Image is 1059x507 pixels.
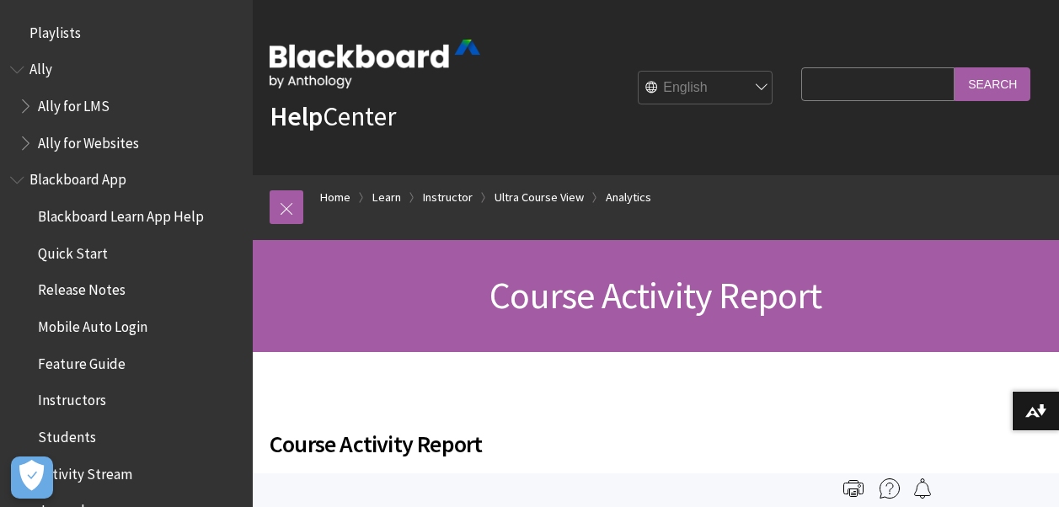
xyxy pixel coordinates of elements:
button: Open Preferences [11,456,53,499]
span: Playlists [29,19,81,41]
strong: Help [270,99,323,133]
a: Learn [372,187,401,208]
img: Print [843,478,864,499]
span: Course Activity Report [270,426,793,462]
span: Mobile Auto Login [38,312,147,335]
span: Ally [29,56,52,78]
span: Ally for Websites [38,129,139,152]
span: Blackboard App [29,166,126,189]
span: Students [38,423,96,446]
span: Course Activity Report [489,272,821,318]
nav: Book outline for Anthology Ally Help [10,56,243,157]
a: Home [320,187,350,208]
img: More help [880,478,900,499]
input: Search [955,67,1030,100]
img: Blackboard by Anthology [270,40,480,88]
span: Ally for LMS [38,92,110,115]
a: Instructor [423,187,473,208]
span: Blackboard Learn App Help [38,202,204,225]
span: Quick Start [38,239,108,262]
a: HelpCenter [270,99,396,133]
span: Feature Guide [38,350,126,372]
span: Instructors [38,387,106,409]
img: Follow this page [912,478,933,499]
a: Ultra Course View [495,187,584,208]
select: Site Language Selector [639,72,773,105]
span: Activity Stream [38,460,132,483]
nav: Book outline for Playlists [10,19,243,47]
span: Release Notes [38,276,126,299]
a: Analytics [606,187,651,208]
